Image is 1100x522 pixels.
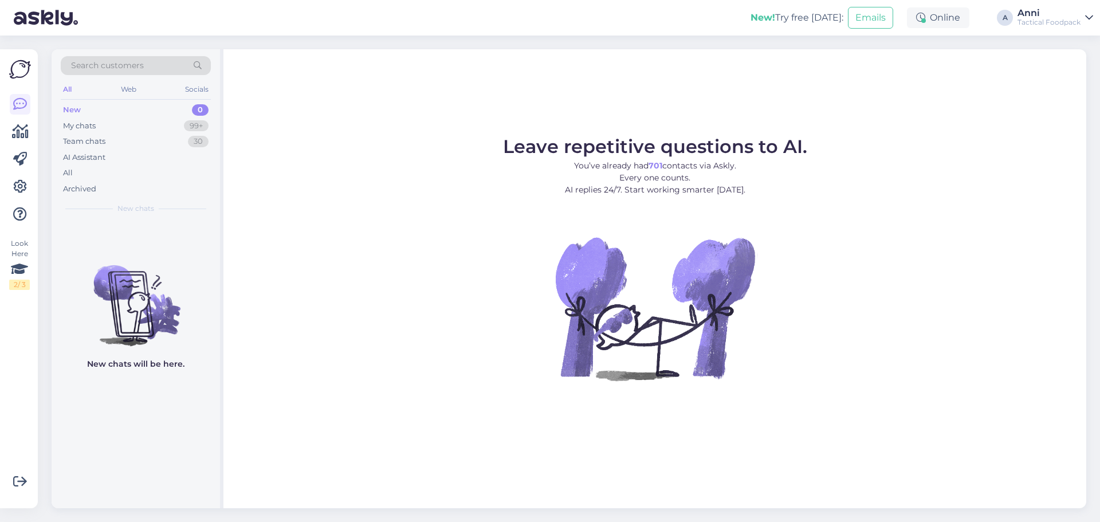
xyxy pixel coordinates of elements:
[503,135,807,158] span: Leave repetitive questions to AI.
[119,82,139,97] div: Web
[71,60,144,72] span: Search customers
[9,280,30,290] div: 2 / 3
[751,12,775,23] b: New!
[184,120,209,132] div: 99+
[751,11,843,25] div: Try free [DATE]:
[63,104,81,116] div: New
[63,152,105,163] div: AI Assistant
[552,205,758,411] img: No Chat active
[848,7,893,29] button: Emails
[63,136,105,147] div: Team chats
[1017,9,1093,27] a: AnniTactical Foodpack
[649,160,662,171] b: 701
[1017,9,1081,18] div: Anni
[61,82,74,97] div: All
[503,160,807,196] p: You’ve already had contacts via Askly. Every one counts. AI replies 24/7. Start working smarter [...
[63,120,96,132] div: My chats
[9,58,31,80] img: Askly Logo
[192,104,209,116] div: 0
[63,183,96,195] div: Archived
[117,203,154,214] span: New chats
[907,7,969,28] div: Online
[87,358,184,370] p: New chats will be here.
[188,136,209,147] div: 30
[1017,18,1081,27] div: Tactical Foodpack
[997,10,1013,26] div: A
[52,245,220,348] img: No chats
[183,82,211,97] div: Socials
[9,238,30,290] div: Look Here
[63,167,73,179] div: All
